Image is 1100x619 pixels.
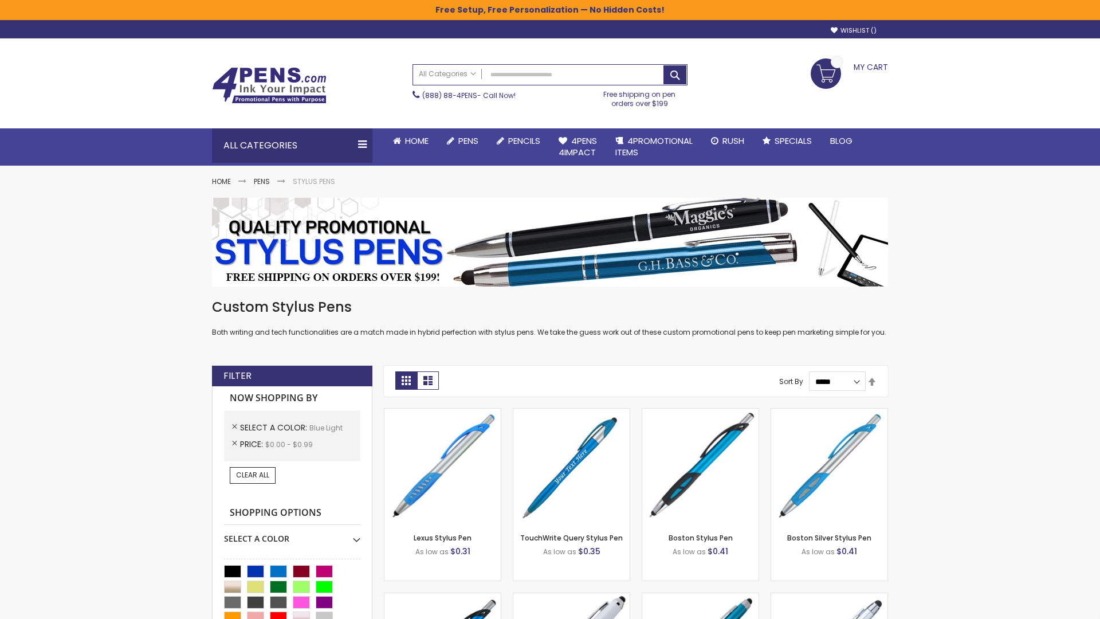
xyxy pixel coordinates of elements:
[384,408,501,418] a: Lexus Stylus Pen-Blue - Light
[224,386,360,410] strong: Now Shopping by
[836,546,857,557] span: $0.41
[802,547,835,557] span: As low as
[708,546,728,557] span: $0.41
[224,501,360,526] strong: Shopping Options
[615,135,693,158] span: 4PROMOTIONAL ITEMS
[293,177,335,186] strong: Stylus Pens
[488,128,549,154] a: Pencils
[831,26,877,35] a: Wishlist
[578,546,600,557] span: $0.35
[592,85,688,108] div: Free shipping on pen orders over $199
[212,128,372,163] div: All Categories
[669,533,733,543] a: Boston Stylus Pen
[775,135,812,147] span: Specials
[673,547,706,557] span: As low as
[254,177,270,186] a: Pens
[821,128,862,154] a: Blog
[606,128,702,166] a: 4PROMOTIONALITEMS
[212,298,888,338] div: Both writing and tech functionalities are a match made in hybrid perfection with stylus pens. We ...
[543,547,576,557] span: As low as
[830,135,852,147] span: Blog
[212,67,327,104] img: 4Pens Custom Pens and Promotional Products
[753,128,821,154] a: Specials
[422,91,516,100] span: - Call Now!
[508,135,540,147] span: Pencils
[642,593,759,602] a: Lory Metallic Stylus Pen-Blue - Light
[450,546,470,557] span: $0.31
[779,377,803,386] label: Sort By
[787,533,871,543] a: Boston Silver Stylus Pen
[265,440,313,449] span: $0.00 - $0.99
[520,533,623,543] a: TouchWrite Query Stylus Pen
[549,128,606,166] a: 4Pens4impact
[212,298,888,316] h1: Custom Stylus Pens
[414,533,472,543] a: Lexus Stylus Pen
[212,177,231,186] a: Home
[395,371,417,390] strong: Grid
[513,408,630,418] a: TouchWrite Query Stylus Pen-Blue Light
[771,593,887,602] a: Silver Cool Grip Stylus Pen-Blue - Light
[458,135,478,147] span: Pens
[702,128,753,154] a: Rush
[413,65,482,84] a: All Categories
[642,409,759,525] img: Boston Stylus Pen-Blue - Light
[384,593,501,602] a: Lexus Metallic Stylus Pen-Blue - Light
[513,593,630,602] a: Kimberly Logo Stylus Pens-LT-Blue
[236,470,269,480] span: Clear All
[405,135,429,147] span: Home
[212,198,888,287] img: Stylus Pens
[513,409,630,525] img: TouchWrite Query Stylus Pen-Blue Light
[771,408,887,418] a: Boston Silver Stylus Pen-Blue - Light
[240,438,265,450] span: Price
[224,525,360,544] div: Select A Color
[309,423,343,433] span: Blue Light
[384,409,501,525] img: Lexus Stylus Pen-Blue - Light
[419,69,476,79] span: All Categories
[438,128,488,154] a: Pens
[722,135,744,147] span: Rush
[384,128,438,154] a: Home
[771,409,887,525] img: Boston Silver Stylus Pen-Blue - Light
[642,408,759,418] a: Boston Stylus Pen-Blue - Light
[223,370,252,382] strong: Filter
[230,467,276,483] a: Clear All
[559,135,597,158] span: 4Pens 4impact
[240,422,309,433] span: Select A Color
[415,547,449,557] span: As low as
[422,91,477,100] a: (888) 88-4PENS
